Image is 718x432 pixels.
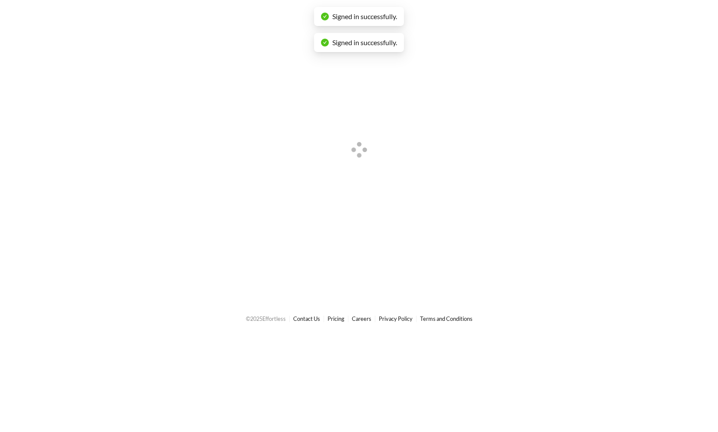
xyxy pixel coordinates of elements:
span: © 2025 Effortless [246,315,286,322]
span: check-circle [321,13,329,20]
a: Terms and Conditions [420,315,473,322]
a: Careers [352,315,371,322]
a: Privacy Policy [379,315,413,322]
a: Pricing [328,315,344,322]
a: Contact Us [293,315,320,322]
span: check-circle [321,39,329,46]
span: Signed in successfully. [332,38,397,46]
span: Signed in successfully. [332,12,397,20]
